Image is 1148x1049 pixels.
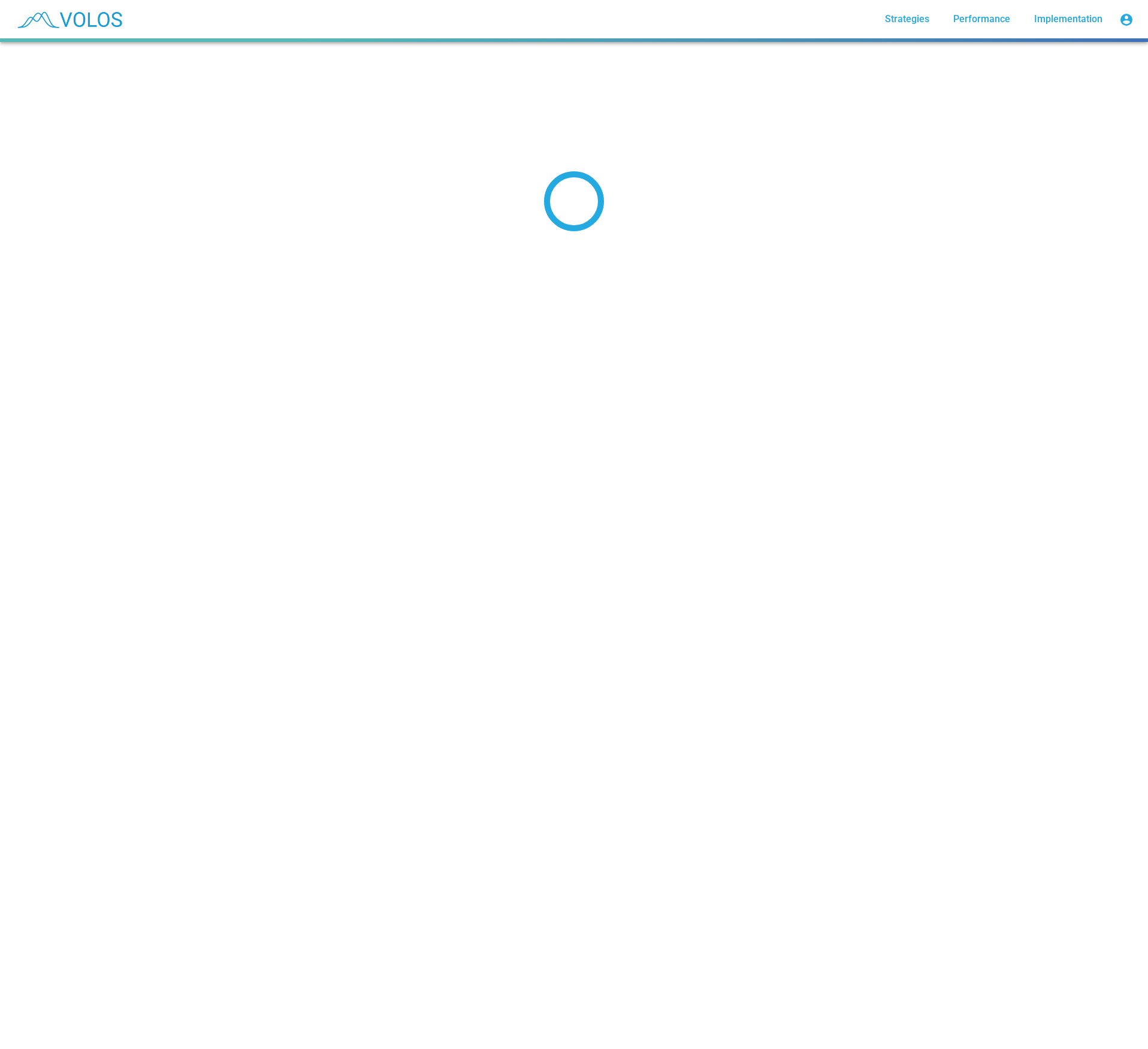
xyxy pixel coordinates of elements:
[10,4,128,34] img: blue_transparent.png
[885,13,929,25] span: Strategies
[1034,13,1102,25] span: Implementation
[875,8,939,30] a: Strategies
[1119,13,1134,27] mat-icon: account_circle
[1025,8,1112,30] a: Implementation
[944,8,1020,30] a: Performance
[953,13,1010,25] span: Performance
